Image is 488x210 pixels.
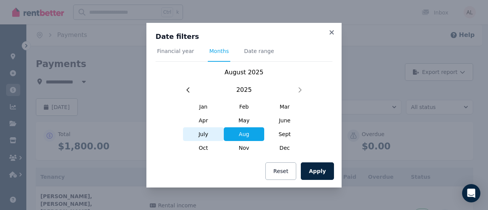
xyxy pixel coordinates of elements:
[264,127,305,141] span: Sept
[156,47,332,62] nav: Tabs
[301,162,334,180] button: Apply
[209,47,229,55] span: Months
[156,32,332,41] h3: Date filters
[225,69,263,76] span: August 2025
[183,114,224,127] span: Apr
[236,85,252,95] span: 2025
[224,100,265,114] span: Feb
[157,47,194,55] span: Financial year
[183,141,224,155] span: Oct
[183,127,224,141] span: July
[183,100,224,114] span: Jan
[265,162,296,180] button: Reset
[224,127,265,141] span: Aug
[244,47,274,55] span: Date range
[462,184,480,202] div: Open Intercom Messenger
[264,114,305,127] span: June
[264,141,305,155] span: Dec
[224,114,265,127] span: May
[264,100,305,114] span: Mar
[224,141,265,155] span: Nov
